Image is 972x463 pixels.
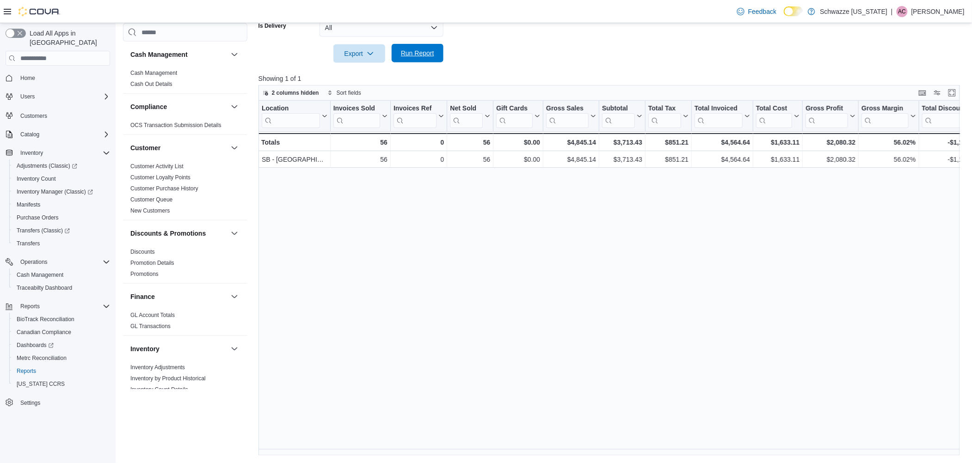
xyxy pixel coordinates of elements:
input: Dark Mode [784,6,803,16]
a: Inventory Adjustments [130,364,185,371]
a: Inventory Manager (Classic) [9,185,114,198]
div: Total Discount [922,104,971,128]
span: Cash Out Details [130,80,172,88]
button: Total Invoiced [695,104,750,128]
span: Adjustments (Classic) [17,162,77,170]
span: Inventory Count [13,173,110,184]
button: Finance [130,292,227,301]
span: Manifests [13,199,110,210]
button: Invoices Sold [333,104,387,128]
a: Transfers (Classic) [9,224,114,237]
a: Reports [13,366,40,377]
div: Total Discount [922,104,971,113]
button: Reports [9,365,114,378]
span: BioTrack Reconciliation [13,314,110,325]
div: SB - [GEOGRAPHIC_DATA] [262,154,327,165]
div: Gift Cards [496,104,533,113]
span: Promotion Details [130,259,174,267]
a: Purchase Orders [13,212,62,223]
span: 2 columns hidden [272,89,319,97]
div: $0.00 [496,154,540,165]
span: Traceabilty Dashboard [13,282,110,293]
div: Totals [261,137,327,148]
span: Metrc Reconciliation [13,353,110,364]
a: Dashboards [13,340,57,351]
span: Purchase Orders [13,212,110,223]
button: Enter fullscreen [947,87,958,98]
span: Inventory Manager (Classic) [17,188,93,195]
span: Transfers [17,240,40,247]
div: Compliance [123,120,247,134]
h3: Cash Management [130,50,188,59]
button: Customer [130,143,227,152]
button: Net Sold [450,104,490,128]
span: Feedback [748,7,776,16]
a: Cash Out Details [130,81,172,87]
div: Location [262,104,320,128]
a: Customer Queue [130,196,172,203]
span: Export [339,44,380,63]
div: 56 [450,137,490,148]
div: Arthur Clement [897,6,908,17]
button: Customers [2,109,114,122]
div: $1,633.11 [756,137,800,148]
span: Adjustments (Classic) [13,160,110,171]
a: Home [17,73,39,84]
div: Gross Margin [861,104,908,113]
button: Gross Sales [546,104,596,128]
div: 56 [450,154,490,165]
button: Operations [17,256,51,268]
a: Metrc Reconciliation [13,353,70,364]
button: Manifests [9,198,114,211]
div: Location [262,104,320,113]
span: Home [17,72,110,84]
span: Catalog [20,131,39,138]
button: Compliance [130,102,227,111]
p: | [891,6,893,17]
h3: Compliance [130,102,167,111]
div: 56 [333,137,387,148]
button: Reports [17,301,43,312]
div: Invoices Sold [333,104,380,113]
span: Reports [17,301,110,312]
button: BioTrack Reconciliation [9,313,114,326]
a: Customer Activity List [130,163,184,170]
a: New Customers [130,207,170,214]
span: Customers [20,112,47,120]
span: GL Transactions [130,323,171,330]
button: Catalog [2,128,114,141]
button: Discounts & Promotions [229,228,240,239]
span: Cash Management [130,69,177,77]
div: Gift Card Sales [496,104,533,128]
span: Washington CCRS [13,378,110,390]
button: Operations [2,256,114,268]
div: 56 [333,154,387,165]
div: 56.02% [861,154,916,165]
div: Gross Sales [546,104,589,128]
div: $1,633.11 [756,154,800,165]
span: Cash Management [13,269,110,280]
button: Cash Management [229,49,240,60]
button: Finance [229,291,240,302]
span: Inventory Manager (Classic) [13,186,110,197]
span: Inventory Count Details [130,386,188,393]
div: $4,564.64 [695,154,750,165]
span: Reports [13,366,110,377]
button: Canadian Compliance [9,326,114,339]
a: Promotions [130,271,159,277]
button: Settings [2,396,114,409]
span: New Customers [130,207,170,214]
button: Purchase Orders [9,211,114,224]
a: Traceabilty Dashboard [13,282,76,293]
div: Gross Sales [546,104,589,113]
button: Traceabilty Dashboard [9,281,114,294]
span: BioTrack Reconciliation [17,316,74,323]
span: Settings [20,399,40,407]
div: Subtotal [602,104,635,128]
button: Inventory Count [9,172,114,185]
a: Customer Loyalty Points [130,174,191,181]
h3: Finance [130,292,155,301]
div: $3,713.43 [602,137,642,148]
